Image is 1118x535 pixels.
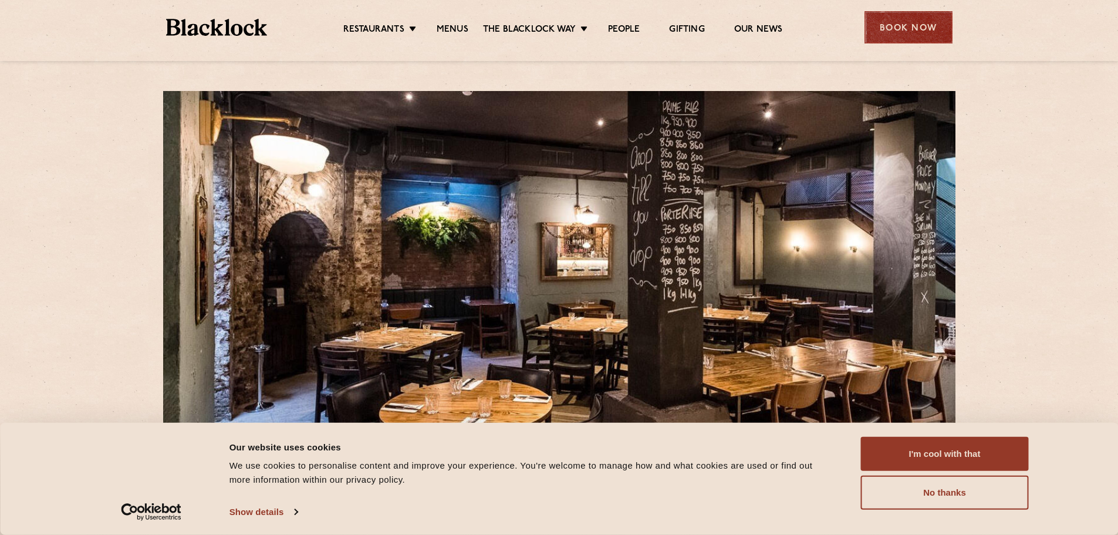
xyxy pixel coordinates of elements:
a: Usercentrics Cookiebot - opens in a new window [100,503,202,521]
a: Menus [437,24,468,37]
a: Our News [734,24,783,37]
div: Book Now [864,11,953,43]
div: We use cookies to personalise content and improve your experience. You're welcome to manage how a... [229,459,835,487]
a: Restaurants [343,24,404,37]
button: I'm cool with that [861,437,1029,471]
img: BL_Textured_Logo-footer-cropped.svg [166,19,268,36]
a: Gifting [669,24,704,37]
div: Our website uses cookies [229,440,835,454]
a: Show details [229,503,298,521]
a: People [608,24,640,37]
a: The Blacklock Way [483,24,576,37]
button: No thanks [861,476,1029,510]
